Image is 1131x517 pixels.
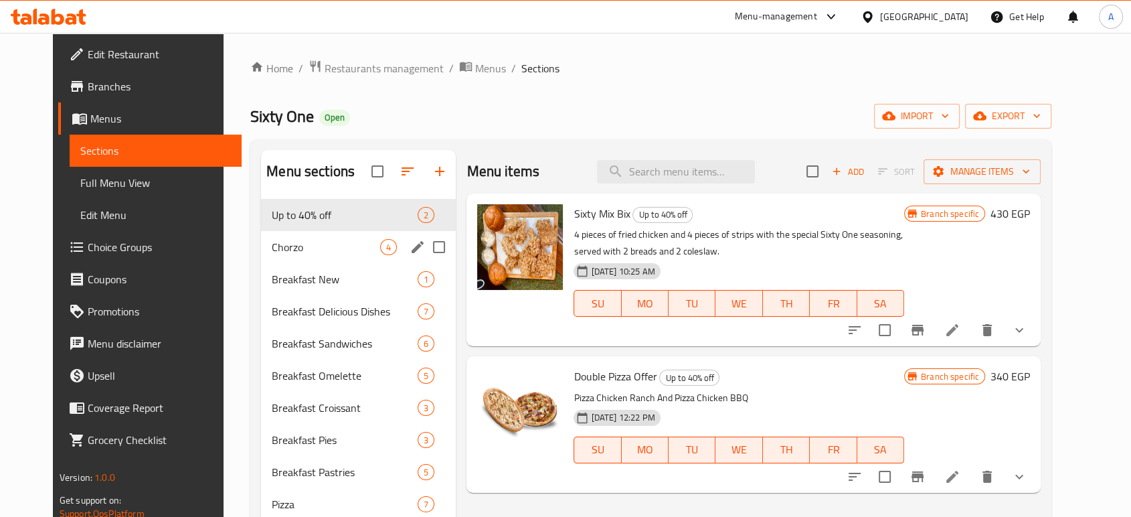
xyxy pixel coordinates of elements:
[80,207,231,223] span: Edit Menu
[839,461,871,493] button: sort-choices
[261,199,456,231] div: Up to 40% off2
[901,461,934,493] button: Branch-specific-item
[763,290,810,317] button: TH
[669,290,715,317] button: TU
[418,402,434,415] span: 3
[418,336,434,352] div: items
[669,437,715,463] button: TU
[309,60,444,77] a: Restaurants management
[715,437,762,463] button: WE
[88,46,231,62] span: Edit Restaurant
[916,208,984,220] span: Branch specific
[916,370,984,383] span: Branch specific
[574,204,630,224] span: Sixty Mix Bix
[574,437,621,463] button: SU
[261,231,456,263] div: Chorzo4edit
[418,305,434,318] span: 7
[934,163,1030,180] span: Manage items
[632,207,693,223] div: Up to 40% off
[58,327,242,360] a: Menu disclaimer
[424,155,456,188] button: Add section
[459,60,506,77] a: Menus
[815,440,851,459] span: FR
[381,241,396,254] span: 4
[272,464,418,480] span: Breakfast Pastries
[1108,9,1114,24] span: A
[976,108,1041,125] span: export
[418,273,434,286] span: 1
[810,437,857,463] button: FR
[261,295,456,327] div: Breakfast Delicious Dishes7
[80,175,231,191] span: Full Menu View
[272,239,380,255] div: Chorzo
[971,314,1003,346] button: delete
[1011,469,1027,485] svg: Show Choices
[272,368,418,384] div: Breakfast Omelette
[863,294,899,313] span: SA
[659,370,719,386] div: Up to 40% off
[363,157,391,186] span: Select all sections
[58,295,242,327] a: Promotions
[830,164,866,179] span: Add
[763,437,810,463] button: TH
[250,60,293,76] a: Home
[674,440,710,459] span: TU
[721,294,757,313] span: WE
[391,155,424,188] span: Sort sections
[261,392,456,424] div: Breakfast Croissant3
[418,370,434,382] span: 5
[622,437,669,463] button: MO
[250,101,314,131] span: Sixty One
[715,290,762,317] button: WE
[266,161,355,181] h2: Menu sections
[1003,314,1035,346] button: show more
[60,469,92,486] span: Version:
[319,112,350,123] span: Open
[418,496,434,512] div: items
[261,456,456,488] div: Breakfast Pastries5
[586,265,660,278] span: [DATE] 10:25 AM
[88,368,231,384] span: Upsell
[418,303,434,319] div: items
[272,207,418,223] span: Up to 40% off
[319,110,350,126] div: Open
[574,290,621,317] button: SU
[418,207,434,223] div: items
[627,294,663,313] span: MO
[70,135,242,167] a: Sections
[477,367,563,453] img: Double Pizza Offer
[58,392,242,424] a: Coverage Report
[944,469,960,485] a: Edit menu item
[261,263,456,295] div: Breakfast New1
[60,492,121,509] span: Get support on:
[272,432,418,448] span: Breakfast Pies
[863,440,899,459] span: SA
[418,464,434,480] div: items
[250,60,1051,77] nav: breadcrumb
[418,271,434,287] div: items
[768,294,804,313] span: TH
[574,390,904,407] p: Pizza Chicken Ranch And Pizza Chicken BBQ
[768,440,804,459] span: TH
[272,271,418,287] span: Breakfast New
[885,108,949,125] span: import
[70,199,242,231] a: Edit Menu
[597,160,755,183] input: search
[580,440,616,459] span: SU
[971,461,1003,493] button: delete
[944,322,960,338] a: Edit menu item
[272,400,418,416] span: Breakfast Croissant
[88,432,231,448] span: Grocery Checklist
[272,336,418,352] div: Breakfast Sandwiches
[58,102,242,135] a: Menus
[965,104,1051,129] button: export
[622,290,669,317] button: MO
[857,290,904,317] button: SA
[298,60,303,76] li: /
[418,498,434,511] span: 7
[475,60,506,76] span: Menus
[88,239,231,255] span: Choice Groups
[901,314,934,346] button: Branch-specific-item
